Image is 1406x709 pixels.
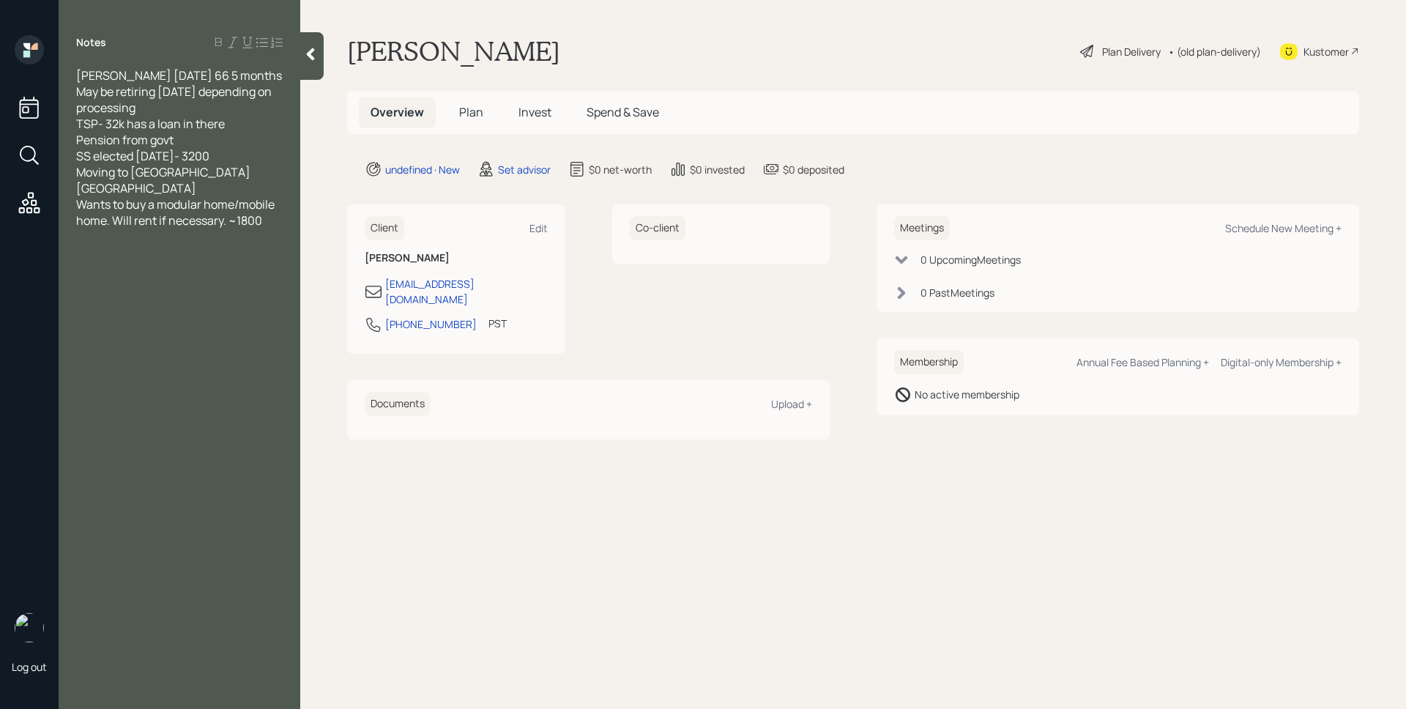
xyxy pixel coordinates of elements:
div: $0 net-worth [589,162,652,177]
img: james-distasi-headshot.png [15,613,44,642]
span: SS elected [DATE]- 3200 [76,148,209,164]
div: Digital-only Membership + [1221,355,1342,369]
div: [EMAIL_ADDRESS][DOMAIN_NAME] [385,276,548,307]
label: Notes [76,35,106,50]
div: Plan Delivery [1102,44,1161,59]
span: Wants to buy a modular home/mobile home. Will rent if necessary. ~1800 [76,196,277,229]
div: Schedule New Meeting + [1225,221,1342,235]
div: 0 Upcoming Meeting s [920,252,1021,267]
div: No active membership [915,387,1019,402]
h6: [PERSON_NAME] [365,252,548,264]
span: Invest [518,104,551,120]
h6: Meetings [894,216,950,240]
span: TSP- 32k has a loan in there [76,116,225,132]
div: Annual Fee Based Planning + [1076,355,1209,369]
div: $0 deposited [783,162,844,177]
div: Set advisor [498,162,551,177]
h1: [PERSON_NAME] [347,35,560,67]
span: Plan [459,104,483,120]
div: 0 Past Meeting s [920,285,994,300]
h6: Documents [365,392,431,416]
span: Spend & Save [587,104,659,120]
span: [PERSON_NAME] [DATE] 66 5 months [76,67,282,83]
div: Edit [529,221,548,235]
div: undefined · New [385,162,460,177]
span: Pension from govt [76,132,174,148]
div: Log out [12,660,47,674]
h6: Membership [894,350,964,374]
div: $0 invested [690,162,745,177]
h6: Client [365,216,404,240]
span: Overview [371,104,424,120]
div: Upload + [771,397,812,411]
div: Kustomer [1303,44,1349,59]
h6: Co-client [630,216,685,240]
span: May be retiring [DATE] depending on processing [76,83,274,116]
div: [PHONE_NUMBER] [385,316,477,332]
div: • (old plan-delivery) [1168,44,1261,59]
span: Moving to [GEOGRAPHIC_DATA] [GEOGRAPHIC_DATA] [76,164,253,196]
div: PST [488,316,507,331]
